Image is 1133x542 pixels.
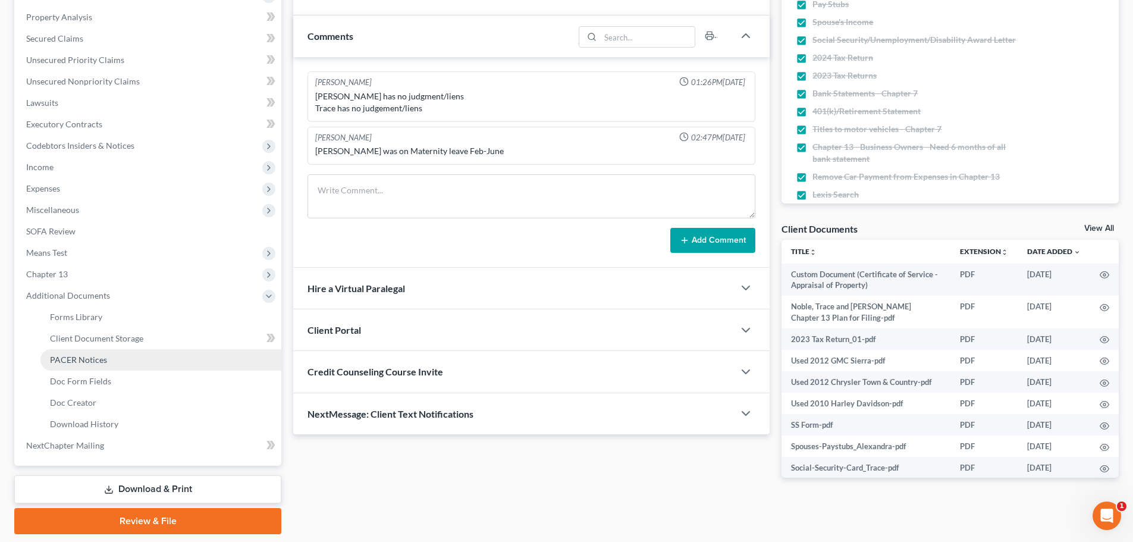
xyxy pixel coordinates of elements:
span: PACER Notices [50,355,107,365]
td: PDF [950,414,1018,436]
td: [DATE] [1018,414,1090,436]
span: Titles to motor vehicles - Chapter 7 [812,123,941,135]
a: Executory Contracts [17,114,281,135]
span: Chapter 13 [26,269,68,279]
span: SOFA Review [26,226,76,236]
span: 2023 Tax Returns [812,70,877,82]
td: 2023 Tax Return_01-pdf [782,328,950,350]
span: Property Analysis [26,12,92,22]
div: [PERSON_NAME] [315,77,372,88]
a: Download & Print [14,475,281,503]
span: NextChapter Mailing [26,440,104,450]
a: Forms Library [40,306,281,328]
span: 401(k)/Retirement Statement [812,105,921,117]
span: Hire a Virtual Paralegal [307,283,405,294]
a: NextChapter Mailing [17,435,281,456]
div: [PERSON_NAME] has no judgment/liens Trace has no judgement/liens [315,90,748,114]
i: unfold_more [809,249,817,256]
span: Miscellaneous [26,205,79,215]
td: Used 2012 Chrysler Town & Country-pdf [782,371,950,393]
td: [DATE] [1018,393,1090,414]
span: 2024 Tax Return [812,52,873,64]
span: Comments [307,30,353,42]
td: PDF [950,371,1018,393]
td: [DATE] [1018,371,1090,393]
td: PDF [950,328,1018,350]
td: Social-Security-Card_Trace-pdf [782,457,950,478]
td: PDF [950,436,1018,457]
span: Client Document Storage [50,333,143,343]
a: Unsecured Nonpriority Claims [17,71,281,92]
td: PDF [950,457,1018,478]
span: Credit Counseling Course Invite [307,366,443,377]
span: Chapter 13 - Business Owners - Need 6 months of all bank statement [812,141,1024,165]
td: SS Form-pdf [782,414,950,436]
span: Unsecured Nonpriority Claims [26,76,140,86]
a: SOFA Review [17,221,281,242]
td: [DATE] [1018,457,1090,478]
td: [DATE] [1018,350,1090,371]
a: Extensionunfold_more [960,247,1008,256]
button: Add Comment [670,228,755,253]
td: PDF [950,350,1018,371]
div: [PERSON_NAME] was on Maternity leave Feb-June [315,145,748,157]
a: Date Added expand_more [1027,247,1081,256]
div: [PERSON_NAME] [315,132,372,143]
span: Client Portal [307,324,361,336]
a: Download History [40,413,281,435]
span: Executory Contracts [26,119,102,129]
a: Review & File [14,508,281,534]
div: Client Documents [782,223,858,235]
td: PDF [950,393,1018,414]
td: Spouses-Paystubs_Alexandra-pdf [782,436,950,457]
span: 02:47PM[DATE] [691,132,745,143]
span: Expenses [26,183,60,193]
a: Unsecured Priority Claims [17,49,281,71]
span: Forms Library [50,312,102,322]
span: 01:26PM[DATE] [691,77,745,88]
a: Client Document Storage [40,328,281,349]
span: 1 [1117,502,1126,511]
i: expand_more [1074,249,1081,256]
span: NextMessage: Client Text Notifications [307,408,473,419]
a: Titleunfold_more [791,247,817,256]
i: unfold_more [1001,249,1008,256]
a: PACER Notices [40,349,281,371]
span: Secured Claims [26,33,83,43]
span: Bank Statements - Chapter 7 [812,87,918,99]
span: Lexis Search [812,189,859,200]
span: Additional Documents [26,290,110,300]
span: Lawsuits [26,98,58,108]
span: Codebtors Insiders & Notices [26,140,134,151]
a: Secured Claims [17,28,281,49]
span: Remove Car Payment from Expenses in Chapter 13 [812,171,1000,183]
input: Search... [601,27,695,47]
td: Custom Document (Certificate of Service - Appraisal of Property) [782,264,950,296]
td: Used 2010 Harley Davidson-pdf [782,393,950,414]
td: Noble, Trace and [PERSON_NAME] Chapter 13 Plan for Filing-pdf [782,296,950,328]
td: [DATE] [1018,264,1090,296]
a: Property Analysis [17,7,281,28]
span: Doc Form Fields [50,376,111,386]
span: Download History [50,419,118,429]
span: Doc Creator [50,397,96,408]
td: Used 2012 GMC Sierra-pdf [782,350,950,371]
span: Unsecured Priority Claims [26,55,124,65]
td: [DATE] [1018,296,1090,328]
span: Social Security/Unemployment/Disability Award Letter [812,34,1016,46]
a: Lawsuits [17,92,281,114]
span: Means Test [26,247,67,258]
a: View All [1084,224,1114,233]
a: Doc Creator [40,392,281,413]
td: [DATE] [1018,436,1090,457]
span: Spouse's Income [812,16,873,28]
td: PDF [950,264,1018,296]
td: [DATE] [1018,328,1090,350]
a: Doc Form Fields [40,371,281,392]
span: Income [26,162,54,172]
iframe: Intercom live chat [1093,502,1121,530]
td: PDF [950,296,1018,328]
